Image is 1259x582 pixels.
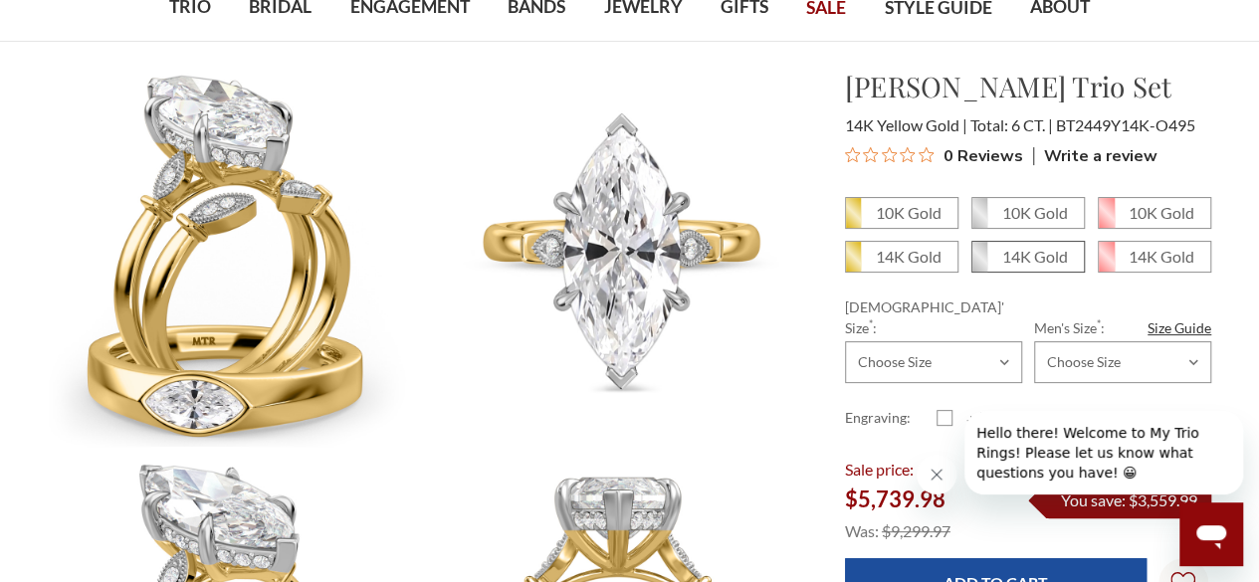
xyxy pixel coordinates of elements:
iframe: Close message [917,455,956,494]
a: Size Guide [1148,317,1211,338]
span: $5,739.98 [845,485,945,512]
span: 10K Rose Gold [1099,198,1210,228]
em: 10K Gold [1129,203,1194,222]
em: 10K Gold [1002,203,1068,222]
em: 14K Gold [1002,247,1068,266]
button: submenu toggle [526,40,546,42]
label: [DEMOGRAPHIC_DATA]' Size : [845,296,1022,338]
img: Photo of Mirella 6 ct tw. Lab Grown Diamond Marquise Solitaire Trio Set 14K Yellow Gold [BT2449Y-... [49,67,429,447]
span: Was: [845,521,879,540]
h1: [PERSON_NAME] Trio Set [845,66,1211,107]
em: 14K Gold [876,247,942,266]
div: Write a review [1033,147,1157,165]
span: 14K White Gold [972,242,1084,272]
span: BT2449Y14K-O495 [1056,115,1195,134]
span: Total: 6 CT. [970,115,1053,134]
span: You save: $3,559.99 [1061,490,1197,509]
label: Men's Size : [1034,317,1211,338]
iframe: Message from company [964,411,1243,494]
span: 14K Yellow Gold [845,115,967,134]
span: Sale price: [845,460,914,479]
span: 14K Rose Gold [1099,242,1210,272]
button: submenu toggle [633,40,653,42]
em: 10K Gold [876,203,942,222]
span: 10K Yellow Gold [846,198,957,228]
span: 10K White Gold [972,198,1084,228]
button: submenu toggle [734,40,754,42]
button: submenu toggle [180,40,200,42]
button: submenu toggle [271,40,291,42]
span: 14K Yellow Gold [846,242,957,272]
label: Engraving: [845,407,937,431]
span: $9,299.97 [882,521,950,540]
span: 0 Reviews [944,140,1023,170]
img: Photo of Mirella 6 ct tw. Lab Grown Diamond Marquise Solitaire Trio Set 14K Yellow Gold [BT2449YE... [431,67,811,447]
em: 14K Gold [1129,247,1194,266]
iframe: Button to launch messaging window [1179,502,1243,566]
button: Rated 0 out of 5 stars from 0 reviews. Jump to reviews. [845,140,1023,170]
label: +$75.00 [937,407,1028,431]
button: submenu toggle [400,40,420,42]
